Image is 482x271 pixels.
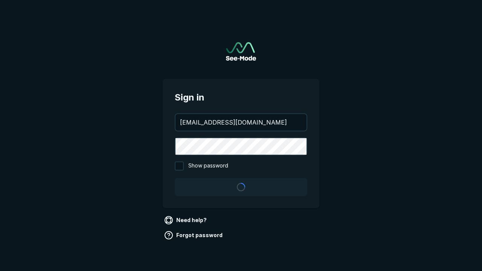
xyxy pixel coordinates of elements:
a: Need help? [163,214,210,226]
span: Sign in [175,91,307,104]
input: your@email.com [175,114,307,131]
img: See-Mode Logo [226,42,256,61]
span: Show password [188,161,228,171]
a: Forgot password [163,229,226,241]
a: Go to sign in [226,42,256,61]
